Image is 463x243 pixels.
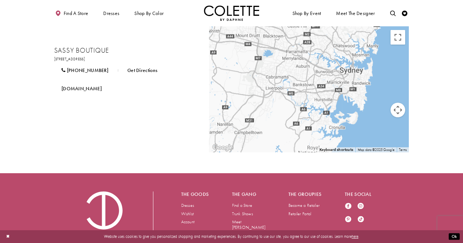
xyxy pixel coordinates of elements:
[291,5,322,21] span: Shop By Event
[352,234,358,239] a: here
[61,86,102,92] span: [DOMAIN_NAME]
[302,77,316,92] div: Sassy Boutique
[120,63,165,77] a: Get Directions
[133,5,165,21] span: Shop by color
[181,191,210,197] h5: The goods
[54,63,116,77] a: [PHONE_NUMBER]
[103,11,119,16] span: Dresses
[288,202,320,208] a: Become a Retailer
[134,11,164,16] span: Shop by color
[211,143,235,152] img: Google
[345,203,352,210] a: Visit our Facebook - Opens in new tab
[345,191,379,197] h5: The social
[288,211,311,217] a: Retailer Portal
[335,5,377,21] a: Meet the designer
[54,57,85,61] span: [STREET_ADDRESS]
[232,219,265,230] a: Meet [PERSON_NAME]
[320,147,353,152] button: Keyboard shortcuts
[40,233,423,240] p: Website uses cookies to give you personalized shopping and marketing experiences. By continuing t...
[54,57,85,61] a: Opens in new tab
[391,30,405,45] button: Toggle fullscreen view
[102,5,121,21] span: Dresses
[232,202,252,208] a: Find a Store
[127,67,157,73] span: Get Directions
[358,147,395,152] span: Map data ©2025 Google
[181,219,194,225] a: Account
[211,143,235,152] a: Open this area in Google Maps (opens a new window)
[345,216,352,224] a: Visit our Pinterest - Opens in new tab
[181,202,194,208] a: Dresses
[209,26,409,152] div: Map with Store locations
[389,5,397,21] a: Toggle search
[67,67,108,73] span: [PHONE_NUMBER]
[391,103,405,117] button: Map camera controls
[288,191,323,197] h5: The groupies
[54,81,109,96] a: Opens in new tab
[292,11,321,16] span: Shop By Event
[54,5,90,21] a: Find a store
[54,46,198,55] h2: Sassy Boutique
[336,11,375,16] span: Meet the designer
[204,5,259,21] img: Colette by Daphne
[401,5,409,21] a: Check Wishlist
[357,203,364,210] a: Visit our Instagram - Opens in new tab
[232,191,266,197] h5: The gang
[399,147,407,152] a: Terms (opens in new tab)
[232,211,253,217] a: Trunk Shows
[449,233,460,240] button: Submit Dialog
[64,11,89,16] span: Find a store
[3,232,12,242] button: Close Dialog
[181,211,194,217] a: Wishlist
[342,200,372,226] ul: Follow us
[204,5,259,21] a: Visit Home Page
[357,216,364,224] a: Visit our TikTok - Opens in new tab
